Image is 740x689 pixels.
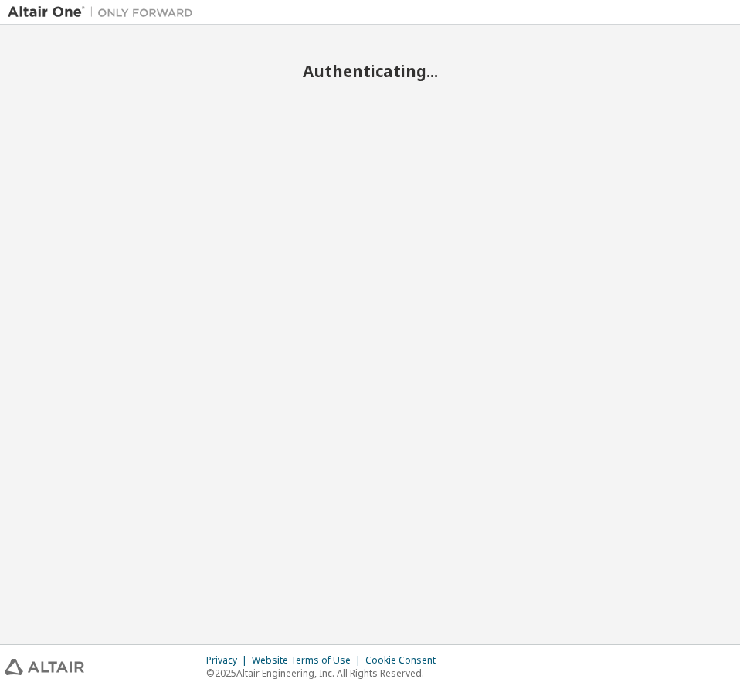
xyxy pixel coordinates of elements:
div: Cookie Consent [365,654,445,667]
img: altair_logo.svg [5,659,84,675]
img: Altair One [8,5,201,20]
h2: Authenticating... [8,61,732,81]
div: Website Terms of Use [252,654,365,667]
div: Privacy [206,654,252,667]
p: © 2025 Altair Engineering, Inc. All Rights Reserved. [206,667,445,680]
